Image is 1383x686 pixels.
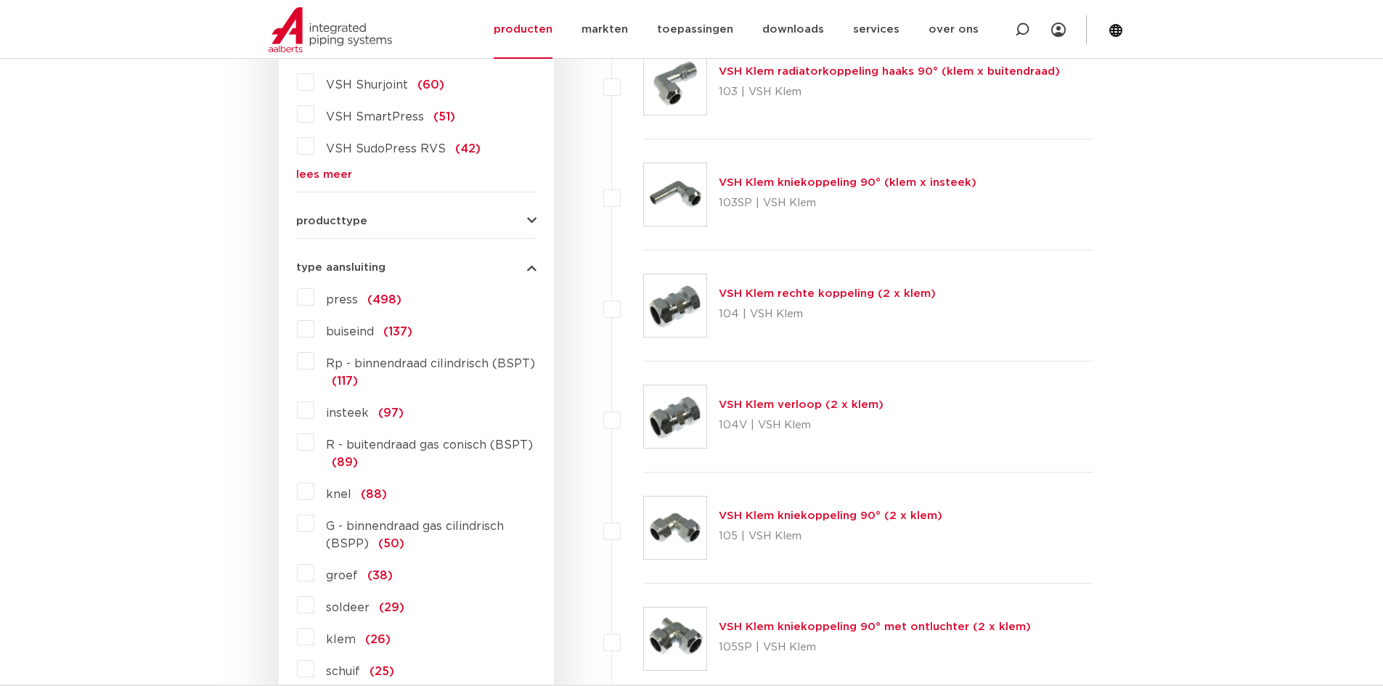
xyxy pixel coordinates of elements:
span: groef [326,570,358,581]
img: Thumbnail for VSH Klem kniekoppeling 90° (2 x klem) [644,497,706,559]
span: producttype [296,216,367,226]
span: (38) [367,570,393,581]
a: VSH Klem radiatorkoppeling haaks 90° (klem x buitendraad) [719,66,1060,77]
span: press [326,294,358,306]
span: insteek [326,407,369,419]
p: 105SP | VSH Klem [719,636,1031,659]
span: R - buitendraad gas conisch (BSPT) [326,439,533,451]
a: VSH Klem rechte koppeling (2 x klem) [719,288,936,299]
span: (89) [332,457,358,468]
span: schuif [326,666,360,677]
span: (51) [433,111,455,123]
img: Thumbnail for VSH Klem kniekoppeling 90° (klem x insteek) [644,163,706,226]
img: Thumbnail for VSH Klem verloop (2 x klem) [644,385,706,448]
span: soldeer [326,602,370,613]
img: Thumbnail for VSH Klem kniekoppeling 90° met ontluchter (2 x klem) [644,608,706,670]
p: 103 | VSH Klem [719,81,1060,104]
a: VSH Klem kniekoppeling 90° (klem x insteek) [719,177,976,188]
a: VSH Klem kniekoppeling 90° met ontluchter (2 x klem) [719,621,1031,632]
span: VSH Shurjoint [326,79,408,91]
p: 105 | VSH Klem [719,525,942,548]
span: klem [326,634,356,645]
span: (42) [455,143,481,155]
span: knel [326,489,351,500]
span: Rp - binnendraad cilindrisch (BSPT) [326,358,535,369]
span: type aansluiting [296,262,385,273]
button: type aansluiting [296,262,537,273]
a: lees meer [296,169,537,180]
span: buiseind [326,326,374,338]
span: (88) [361,489,387,500]
img: Thumbnail for VSH Klem rechte koppeling (2 x klem) [644,274,706,337]
span: (25) [370,666,394,677]
span: (50) [378,538,404,550]
span: VSH SudoPress RVS [326,143,446,155]
span: (137) [383,326,412,338]
span: (60) [417,79,444,91]
a: VSH Klem verloop (2 x klem) [719,399,884,410]
p: 103SP | VSH Klem [719,192,976,215]
span: G - binnendraad gas cilindrisch (BSPP) [326,520,504,550]
span: VSH SmartPress [326,111,424,123]
span: (29) [379,602,404,613]
button: producttype [296,216,537,226]
span: (498) [367,294,401,306]
img: Thumbnail for VSH Klem radiatorkoppeling haaks 90° (klem x buitendraad) [644,52,706,115]
span: (97) [378,407,404,419]
p: 104 | VSH Klem [719,303,936,326]
span: (26) [365,634,391,645]
a: VSH Klem kniekoppeling 90° (2 x klem) [719,510,942,521]
p: 104V | VSH Klem [719,414,884,437]
span: (117) [332,375,358,387]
